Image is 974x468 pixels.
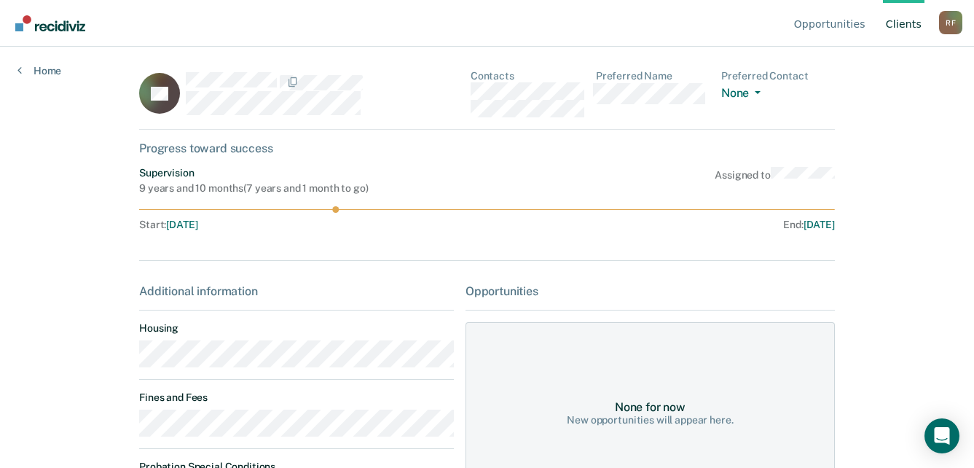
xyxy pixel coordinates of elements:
div: Progress toward success [139,141,835,155]
div: Open Intercom Messenger [924,418,959,453]
div: Supervision [139,167,368,179]
div: 9 years and 10 months ( 7 years and 1 month to go ) [139,182,368,195]
dt: Housing [139,322,454,335]
div: New opportunities will appear here. [567,414,733,426]
div: R F [939,11,962,34]
button: None [721,86,766,103]
div: Start : [139,219,487,231]
span: [DATE] [804,219,835,230]
button: Profile dropdown button [939,11,962,34]
div: End : [493,219,835,231]
dt: Contacts [471,70,584,82]
span: [DATE] [166,219,197,230]
div: Opportunities [466,284,835,298]
div: Additional information [139,284,454,298]
img: Recidiviz [15,15,85,31]
dt: Fines and Fees [139,391,454,404]
dt: Preferred Contact [721,70,835,82]
dt: Preferred Name [596,70,710,82]
div: None for now [615,400,686,414]
a: Home [17,64,61,77]
div: Assigned to [715,167,835,195]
